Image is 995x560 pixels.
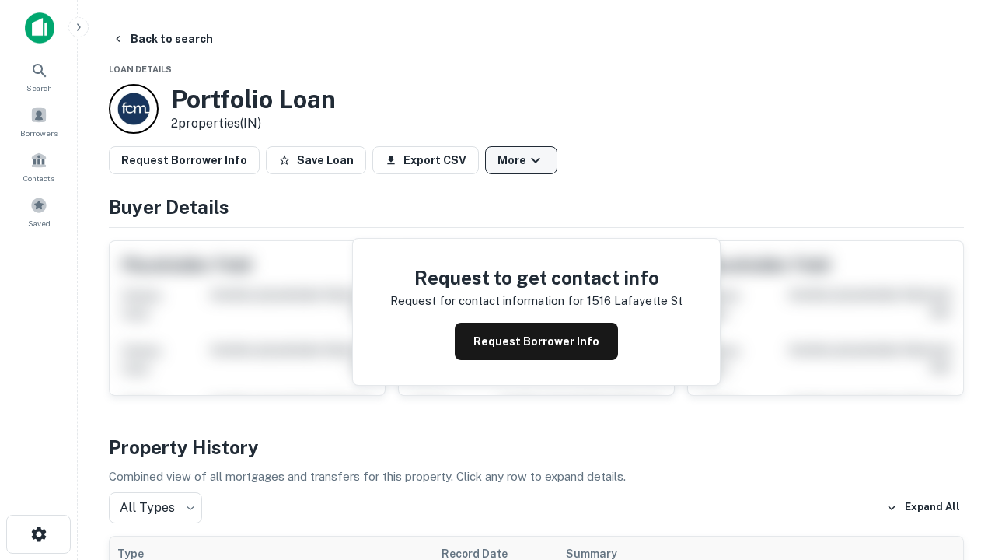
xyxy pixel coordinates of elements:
span: Search [26,82,52,94]
a: Contacts [5,145,73,187]
button: Save Loan [266,146,366,174]
button: Request Borrower Info [109,146,260,174]
p: Combined view of all mortgages and transfers for this property. Click any row to expand details. [109,467,964,486]
iframe: Chat Widget [917,386,995,460]
span: Saved [28,217,51,229]
a: Borrowers [5,100,73,142]
span: Loan Details [109,65,172,74]
h4: Request to get contact info [390,264,683,292]
a: Search [5,55,73,97]
button: Expand All [882,496,964,520]
button: Request Borrower Info [455,323,618,360]
p: 1516 lafayette st [587,292,683,310]
span: Contacts [23,172,54,184]
button: Export CSV [372,146,479,174]
a: Saved [5,191,73,233]
button: More [485,146,557,174]
h4: Property History [109,433,964,461]
button: Back to search [106,25,219,53]
p: 2 properties (IN) [171,114,336,133]
div: All Types [109,492,202,523]
p: Request for contact information for [390,292,584,310]
h3: Portfolio Loan [171,85,336,114]
h4: Buyer Details [109,193,964,221]
span: Borrowers [20,127,58,139]
img: capitalize-icon.png [25,12,54,44]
